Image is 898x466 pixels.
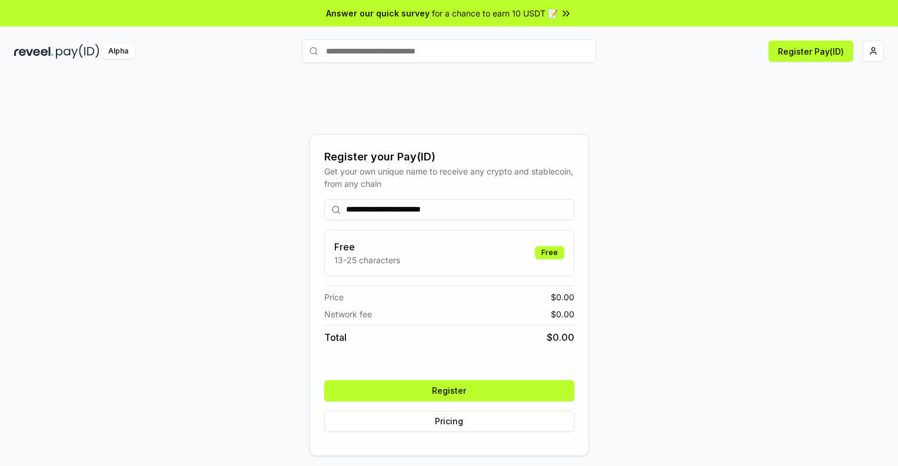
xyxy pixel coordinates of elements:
[535,246,564,259] div: Free
[14,44,54,59] img: reveel_dark
[324,149,574,165] div: Register your Pay(ID)
[326,7,430,19] span: Answer our quick survey
[551,291,574,303] span: $ 0.00
[551,308,574,320] span: $ 0.00
[334,240,400,254] h3: Free
[324,411,574,432] button: Pricing
[324,291,344,303] span: Price
[324,308,372,320] span: Network fee
[324,380,574,401] button: Register
[56,44,99,59] img: pay_id
[324,330,347,344] span: Total
[547,330,574,344] span: $ 0.00
[102,44,135,59] div: Alpha
[334,254,400,266] p: 13-25 characters
[324,165,574,190] div: Get your own unique name to receive any crypto and stablecoin, from any chain
[769,41,853,62] button: Register Pay(ID)
[432,7,558,19] span: for a chance to earn 10 USDT 📝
